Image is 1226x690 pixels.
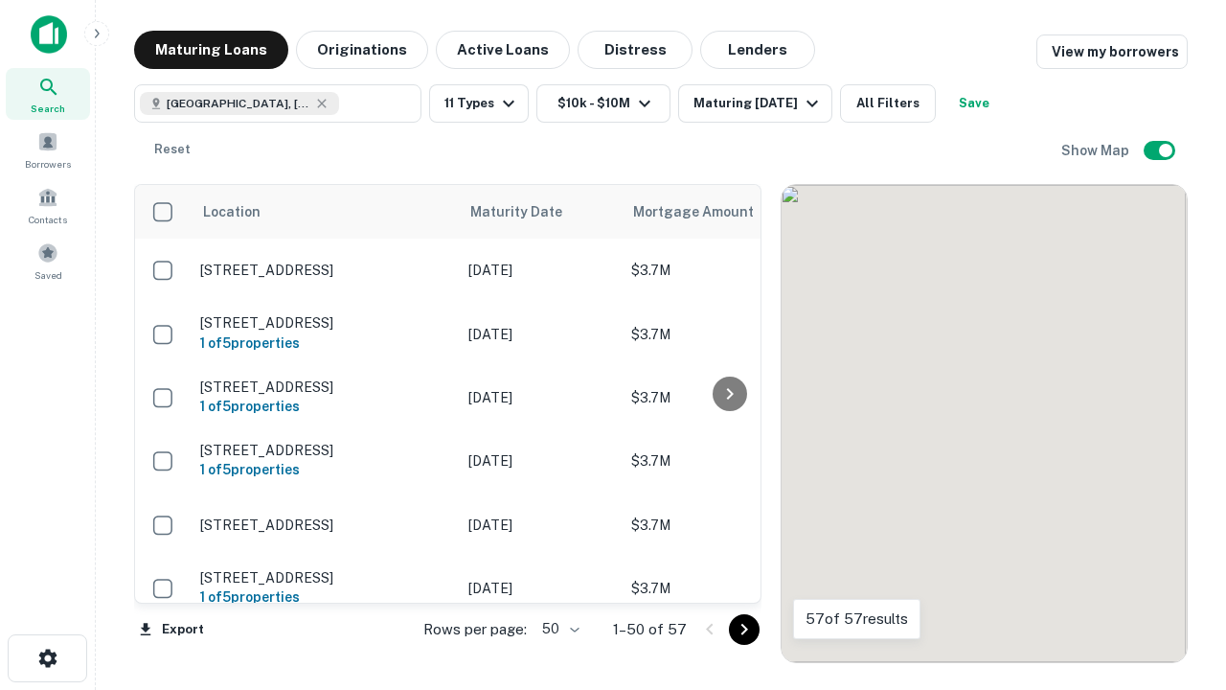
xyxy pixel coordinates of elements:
button: Active Loans [436,31,570,69]
h6: 1 of 5 properties [200,586,449,608]
img: capitalize-icon.png [31,15,67,54]
button: Originations [296,31,428,69]
p: [STREET_ADDRESS] [200,379,449,396]
button: Lenders [700,31,815,69]
div: 0 0 [782,185,1187,662]
button: $10k - $10M [536,84,670,123]
p: [DATE] [468,260,612,281]
p: [DATE] [468,578,612,599]
p: $3.7M [631,515,823,536]
button: Maturing [DATE] [678,84,832,123]
a: Search [6,68,90,120]
p: [STREET_ADDRESS] [200,442,449,459]
p: $3.7M [631,578,823,599]
div: 50 [534,615,582,643]
p: Rows per page: [423,618,527,641]
p: 1–50 of 57 [613,618,687,641]
button: Go to next page [729,614,760,645]
p: $3.7M [631,324,823,345]
p: $3.7M [631,450,823,471]
p: [DATE] [468,387,612,408]
span: Mortgage Amount [633,200,779,223]
span: Search [31,101,65,116]
iframe: Chat Widget [1130,475,1226,567]
th: Location [191,185,459,239]
p: [STREET_ADDRESS] [200,314,449,332]
button: 11 Types [429,84,529,123]
p: [DATE] [468,450,612,471]
button: Reset [142,130,203,169]
p: 57 of 57 results [806,608,908,631]
p: [STREET_ADDRESS] [200,569,449,586]
button: All Filters [840,84,936,123]
a: Borrowers [6,124,90,175]
th: Maturity Date [459,185,622,239]
div: Maturing [DATE] [693,92,824,115]
a: Contacts [6,179,90,231]
button: Export [134,615,209,644]
p: $3.7M [631,260,823,281]
button: Distress [578,31,692,69]
span: [GEOGRAPHIC_DATA], [GEOGRAPHIC_DATA] [167,95,310,112]
button: Save your search to get updates of matches that match your search criteria. [943,84,1005,123]
span: Maturity Date [470,200,587,223]
button: Maturing Loans [134,31,288,69]
h6: Show Map [1061,140,1132,161]
a: View my borrowers [1036,34,1188,69]
p: [STREET_ADDRESS] [200,262,449,279]
h6: 1 of 5 properties [200,396,449,417]
span: Contacts [29,212,67,227]
p: $3.7M [631,387,823,408]
span: Borrowers [25,156,71,172]
p: [STREET_ADDRESS] [200,517,449,534]
h6: 1 of 5 properties [200,459,449,480]
span: Saved [34,267,62,283]
p: [DATE] [468,324,612,345]
p: [DATE] [468,515,612,536]
h6: 1 of 5 properties [200,333,449,354]
span: Location [202,200,261,223]
th: Mortgage Amount [622,185,832,239]
a: Saved [6,235,90,287]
